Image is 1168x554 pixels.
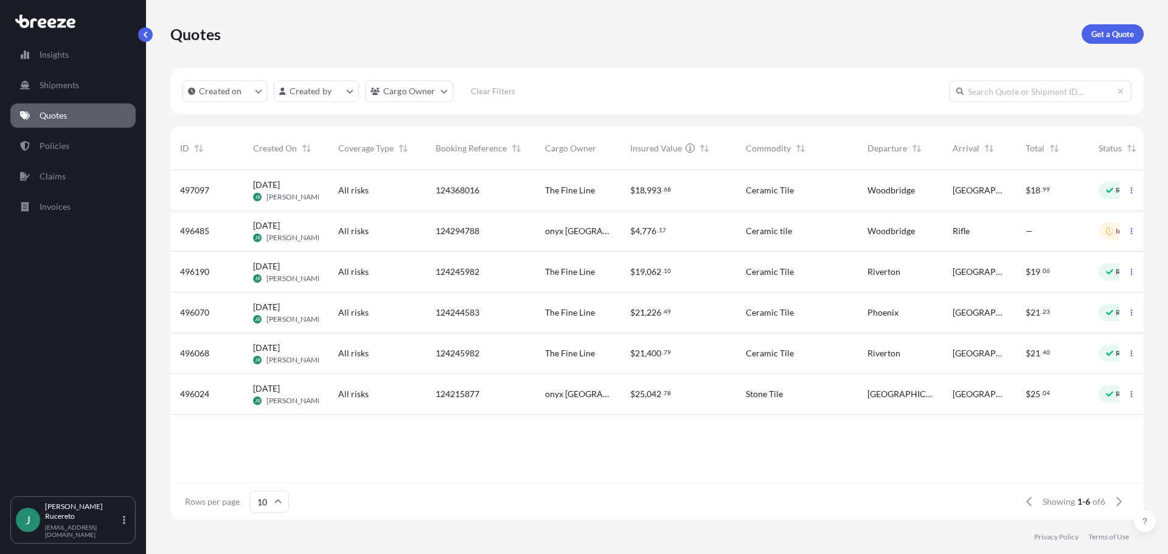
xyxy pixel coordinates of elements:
span: [PERSON_NAME] [266,355,324,365]
span: [GEOGRAPHIC_DATA] [953,347,1006,359]
span: . [662,350,663,355]
span: $ [630,227,635,235]
span: $ [630,390,635,398]
span: . [662,391,663,395]
p: Shipments [40,79,79,91]
span: Status [1099,142,1122,154]
a: Terms of Use [1088,532,1129,542]
span: 04 [1043,391,1050,395]
span: 49 [664,310,671,314]
span: 79 [664,350,671,355]
span: Ceramic Tile [746,306,794,319]
a: Policies [10,134,136,158]
p: In Review [1116,226,1147,236]
span: Rows per page [185,496,240,508]
span: . [662,269,663,273]
span: JR [255,232,260,244]
span: Commodity [746,142,791,154]
button: createdBy Filter options [274,80,359,102]
span: . [662,187,663,192]
span: Woodbridge [867,225,915,237]
p: Invoices [40,201,71,213]
p: Created by [290,85,332,97]
span: [DATE] [253,179,280,191]
span: 124215877 [436,388,479,400]
span: 25 [1031,390,1040,398]
span: All risks [338,225,369,237]
p: Ready [1116,267,1136,277]
span: [DATE] [253,301,280,313]
span: . [657,228,658,232]
span: $ [1026,390,1031,398]
span: , [645,268,647,276]
span: , [645,390,647,398]
span: onyx [GEOGRAPHIC_DATA] [545,388,611,400]
span: J [26,514,30,526]
button: Sort [509,141,524,156]
span: 40 [1043,350,1050,355]
span: 496024 [180,388,209,400]
span: Cargo Owner [545,142,596,154]
span: 497097 [180,184,209,196]
span: 10 [664,269,671,273]
span: 062 [647,268,661,276]
span: . [662,310,663,314]
span: 226 [647,308,661,317]
span: $ [630,268,635,276]
span: Ceramic Tile [746,266,794,278]
span: Created On [253,142,297,154]
span: $ [1026,308,1031,317]
a: Shipments [10,73,136,97]
button: Sort [1047,141,1062,156]
span: Booking Reference [436,142,507,154]
span: [GEOGRAPHIC_DATA] [953,184,1006,196]
span: 25 [635,390,645,398]
span: ID [180,142,189,154]
span: [GEOGRAPHIC_DATA] [953,266,1006,278]
span: JR [255,191,260,203]
p: Policies [40,140,69,152]
a: Insights [10,43,136,67]
button: Sort [299,141,314,156]
span: Showing [1043,496,1075,508]
span: [PERSON_NAME] [266,314,324,324]
p: Insights [40,49,69,61]
span: All risks [338,306,369,319]
span: $ [1026,186,1031,195]
span: All risks [338,266,369,278]
span: 4 [635,227,640,235]
span: 124368016 [436,184,479,196]
span: Coverage Type [338,142,394,154]
p: Ready [1116,185,1136,195]
button: Sort [192,141,206,156]
span: 042 [647,390,661,398]
span: onyx [GEOGRAPHIC_DATA] [545,225,611,237]
span: Departure [867,142,907,154]
span: Arrival [953,142,979,154]
span: , [645,349,647,358]
span: [PERSON_NAME] [266,233,324,243]
a: Privacy Policy [1034,532,1079,542]
span: . [1041,310,1042,314]
span: [DATE] [253,342,280,354]
span: Riverton [867,266,900,278]
input: Search Quote or Shipment ID... [949,80,1131,102]
p: Get a Quote [1091,28,1134,40]
p: Quotes [40,109,67,122]
span: [PERSON_NAME] [266,396,324,406]
span: JR [255,395,260,407]
span: JR [255,354,260,366]
span: Phoenix [867,306,899,319]
span: 496190 [180,266,209,278]
span: $ [1026,268,1031,276]
span: 124245982 [436,266,479,278]
span: . [1041,269,1042,273]
span: $ [630,186,635,195]
span: , [645,186,647,195]
span: 776 [642,227,656,235]
p: Created on [199,85,242,97]
span: [GEOGRAPHIC_DATA] [867,388,933,400]
span: 21 [1031,308,1040,317]
a: Get a Quote [1082,24,1144,44]
span: [PERSON_NAME] [266,192,324,202]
